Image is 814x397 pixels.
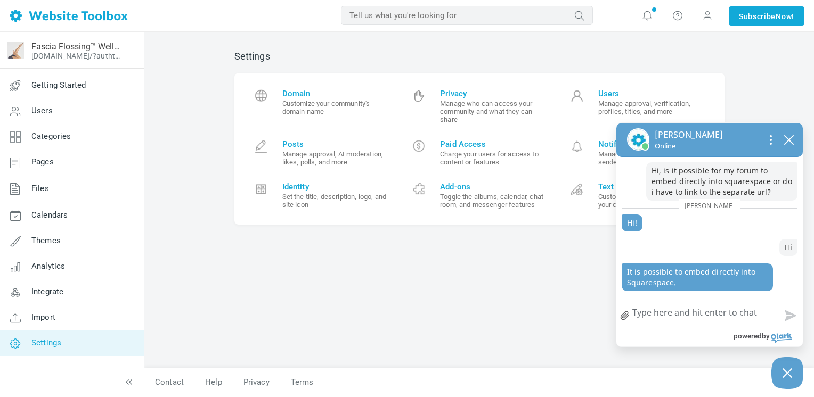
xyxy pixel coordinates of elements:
p: It is possible to embed directly into Squarespace. [622,263,773,291]
a: Posts Manage approval, AI moderation, likes, polls, and more [242,131,401,174]
p: Hi, is it possible for my forum to embed directly into squarespace or do i have to link to the se... [646,162,797,201]
small: Charge your users for access to content or features [440,150,550,166]
p: [PERSON_NAME] [655,128,723,141]
input: Tell us what you're looking for [341,6,593,25]
a: file upload [616,303,633,328]
span: Getting Started [31,80,86,90]
a: Terms [280,373,324,392]
span: powered [734,329,762,343]
span: Users [31,106,53,115]
span: Domain [282,89,393,98]
span: Users [598,89,709,98]
small: Manage approval, verification, profiles, titles, and more [598,100,709,115]
a: Contact [144,373,194,392]
a: Add-ons Toggle the albums, calendar, chat room, and messenger features [400,174,558,217]
span: Posts [282,139,393,149]
a: Paid Access Charge your users for access to content or features [400,131,558,174]
span: Files [31,184,49,193]
span: Privacy [440,89,550,98]
a: Privacy [233,373,280,392]
a: Users Manage approval, verification, profiles, titles, and more [558,81,717,131]
p: Hi [779,239,797,256]
a: Fascia Flossing™ Wellness Community [31,42,124,52]
span: Calendars [31,210,68,220]
span: Analytics [31,261,65,271]
a: Domain Customize your community's domain name [242,81,401,131]
span: Import [31,312,55,322]
small: Manage which emails are sent, the sender, and the recipients [598,150,709,166]
a: Identity Set the title, description, logo, and site icon [242,174,401,217]
small: Customize the text used throughout your community [598,193,709,209]
button: close chatbox [780,132,797,147]
span: by [762,329,770,343]
span: Pages [31,157,54,167]
a: Privacy Manage who can access your community and what they can share [400,81,558,131]
button: Open chat options menu [761,131,780,148]
a: SubscribeNow! [729,6,804,26]
a: Powered by Olark [734,328,803,346]
a: Text Customize the text used throughout your community [558,174,717,217]
div: chat [616,157,803,300]
a: Help [194,373,233,392]
span: Add-ons [440,182,550,192]
a: Notifications Manage which emails are sent, the sender, and the recipients [558,131,717,174]
small: Customize your community's domain name [282,100,393,115]
div: olark chatbox [616,122,803,347]
span: Themes [31,236,61,245]
span: Paid Access [440,139,550,149]
p: Online [655,141,723,151]
span: Notifications [598,139,709,149]
small: Manage who can access your community and what they can share [440,100,550,123]
p: Hi! [622,214,642,231]
small: Set the title, description, logo, and site icon [282,193,393,209]
a: [DOMAIN_NAME]/?authtoken=36b2283207c2c7666945e8a182760cbe&rememberMe=1 [31,52,124,60]
span: Settings [31,338,61,348]
span: [PERSON_NAME] [679,199,740,212]
span: Now! [776,11,794,22]
button: Close Chatbox [771,357,803,389]
img: favicon.ico [7,42,24,59]
small: Toggle the albums, calendar, chat room, and messenger features [440,193,550,209]
span: Text [598,182,709,192]
span: Categories [31,131,71,141]
button: Send message [776,303,803,328]
small: Manage approval, AI moderation, likes, polls, and more [282,150,393,166]
span: Integrate [31,287,63,296]
h2: Settings [234,51,725,62]
img: Nikhitha's profile picture [627,128,649,151]
span: Identity [282,182,393,192]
